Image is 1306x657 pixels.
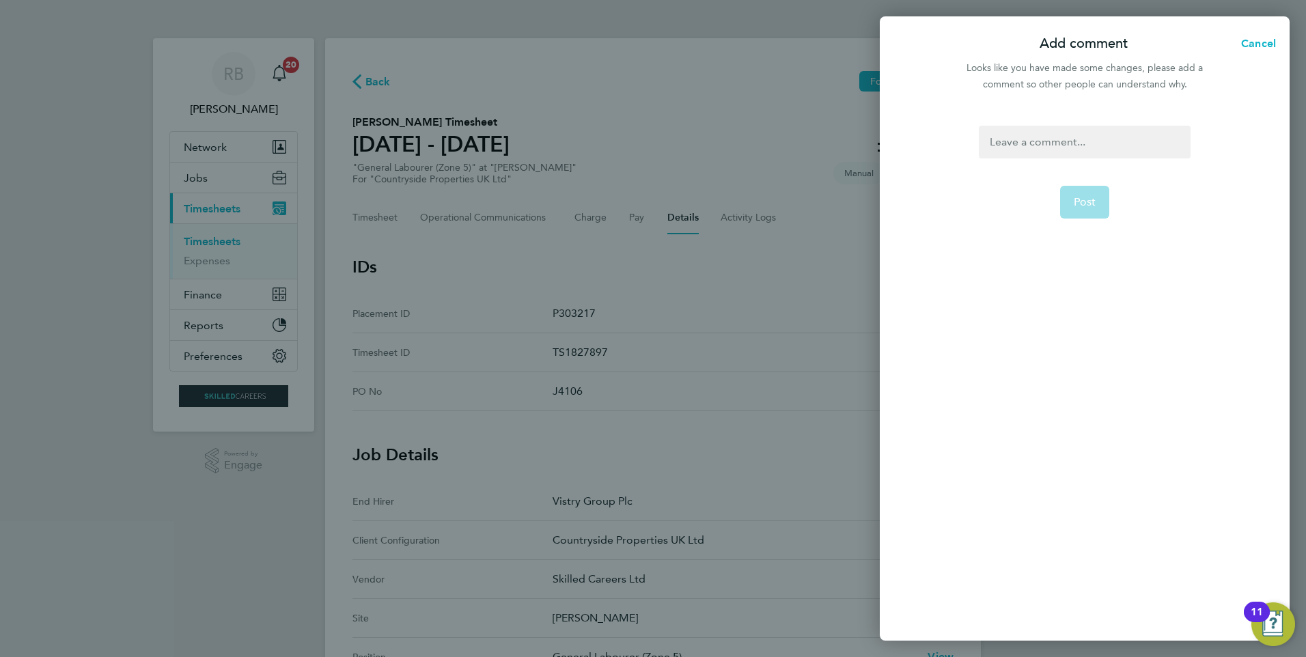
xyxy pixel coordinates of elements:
button: Open Resource Center, 11 new notifications [1251,602,1295,646]
div: 11 [1251,612,1263,630]
div: Looks like you have made some changes, please add a comment so other people can understand why. [959,60,1210,93]
button: Cancel [1219,30,1290,57]
span: Cancel [1237,37,1276,50]
p: Add comment [1040,34,1128,53]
